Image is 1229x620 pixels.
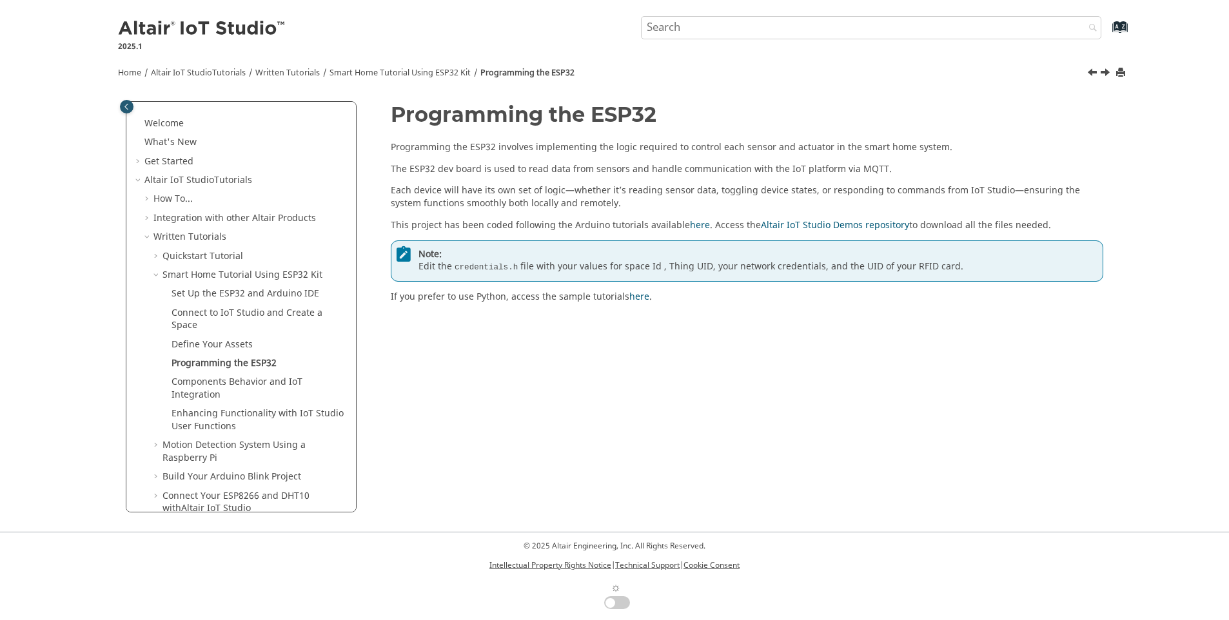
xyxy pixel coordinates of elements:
span: Expand Get Started [134,155,144,168]
a: Altair IoT StudioTutorials [151,67,246,79]
a: Build Your Arduino Blink Project [162,470,301,483]
a: Connect to IoT Studio and Create a Space [172,306,322,333]
a: Altair IoT StudioTutorials [144,173,252,187]
a: Intellectual Property Rights Notice [489,559,611,571]
span: Note: [418,248,1098,261]
span: Expand Integration with other Altair Products [143,212,153,225]
span: Expand How To... [143,193,153,206]
div: Edit the file with your values for space Id , Thing UID, your network credentials, and the UID of... [391,240,1103,282]
span: Collapse Altair IoT StudioTutorials [134,174,144,187]
p: This project has been coded following the Arduino tutorials available . Access the to download al... [391,219,1103,232]
nav: Table of Contents Container [117,103,366,304]
label: Change to dark/light theme [599,579,630,609]
span: Collapse Smart Home Tutorial Using ESP32 Kit [152,269,162,282]
a: Previous topic: Define Your Assets [1088,66,1099,82]
a: Next topic: Components Behavior and IoT Integration [1101,66,1112,82]
p: Each device will have its own set of logic—whether it’s reading sensor data, toggling device stat... [391,184,1103,209]
a: Written Tutorials [255,67,320,79]
a: Connect Your ESP8266 and DHT10 withAltair IoT Studio [162,489,310,516]
a: Written Tutorials [153,230,226,244]
p: The ESP32 dev board is used to read data from sensors and handle communication with the IoT platf... [391,163,1103,176]
a: Technical Support [615,559,680,571]
a: Get Started [144,155,193,168]
p: 2025.1 [118,41,287,52]
span: Expand Connect Your ESP8266 and DHT10 withAltair IoT Studio [152,490,162,503]
span: Expand Quickstart Tutorial [152,250,162,263]
a: Smart Home Tutorial Using ESP32 Kit [162,268,322,282]
a: here [629,290,649,304]
button: Toggle publishing table of content [120,100,133,113]
a: How To... [153,192,193,206]
input: Search query [641,16,1102,39]
a: Smart Home Tutorial Using ESP32 Kit [329,67,471,79]
a: Motion Detection System Using a Raspberry Pi [162,438,306,465]
span: Altair IoT Studio [151,67,212,79]
nav: Tools [99,55,1130,85]
a: Define Your Assets [172,338,253,351]
a: Programming the ESP32 [480,67,575,79]
a: Welcome [144,117,184,130]
p: © 2025 Altair Engineering, Inc. All Rights Reserved. [489,540,740,552]
button: Print this page [1117,64,1127,82]
img: Altair IoT Studio [118,19,287,39]
span: Altair IoT Studio [144,173,214,187]
a: Quickstart Tutorial [162,249,243,263]
a: What's New [144,135,197,149]
p: Programming the ESP32 involves implementing the logic required to control each sensor and actuato... [391,141,1103,154]
span: Collapse Written Tutorials [143,231,153,244]
a: Programming the ESP32 [172,356,277,370]
a: here [690,218,710,232]
a: Components Behavior and IoT Integration [172,375,302,402]
a: Integration with other Altair Products [153,211,316,225]
a: Altair IoT Studio Demos repository [761,218,909,232]
h1: Programming the ESP32 [391,103,1103,126]
span: Altair IoT Studio [181,501,251,515]
a: Set Up the ESP32 and Arduino IDE [172,287,319,300]
span: ☼ [611,579,622,596]
p: | | [489,559,740,571]
a: Cookie Consent [683,559,740,571]
span: Expand Motion Detection System Using a Raspberry Pi [152,439,162,452]
span: Expand Build Your Arduino Blink Project [152,470,162,483]
button: Search [1072,16,1108,41]
a: Home [118,67,141,79]
a: Enhancing Functionality with IoT Studio User Functions [172,407,344,433]
p: If you prefer to use Python, access the sample tutorials . [391,291,1103,304]
a: Go to index terms page [1092,26,1121,40]
code: credentials.h [452,262,520,273]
